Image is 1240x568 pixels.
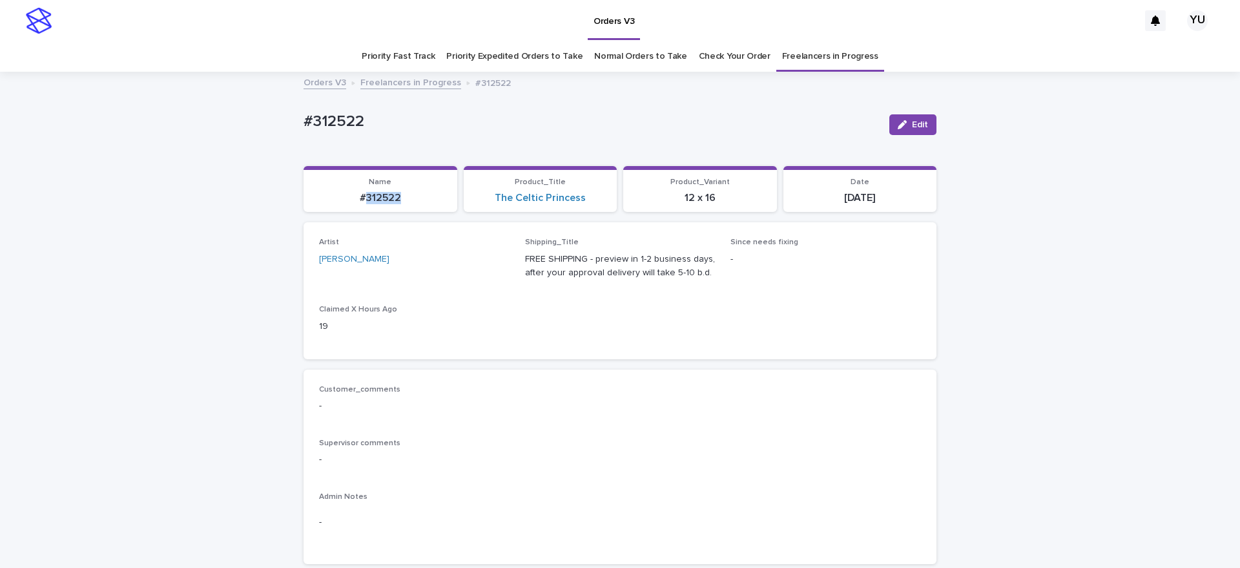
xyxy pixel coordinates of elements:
[594,41,687,72] a: Normal Orders to Take
[26,8,52,34] img: stacker-logo-s-only.png
[525,238,579,246] span: Shipping_Title
[446,41,583,72] a: Priority Expedited Orders to Take
[319,306,397,313] span: Claimed X Hours Ago
[730,253,921,266] p: -
[475,75,511,89] p: #312522
[304,112,879,131] p: #312522
[782,41,878,72] a: Freelancers in Progress
[362,41,435,72] a: Priority Fast Track
[369,178,391,186] span: Name
[631,192,769,204] p: 12 x 16
[304,74,346,89] a: Orders V3
[730,238,798,246] span: Since needs fixing
[319,320,510,333] p: 19
[1187,10,1208,31] div: YU
[319,399,921,413] p: -
[851,178,869,186] span: Date
[912,120,928,129] span: Edit
[670,178,730,186] span: Product_Variant
[889,114,936,135] button: Edit
[495,192,586,204] a: The Celtic Princess
[319,439,400,447] span: Supervisor comments
[311,192,449,204] p: #312522
[319,453,921,467] p: -
[360,74,461,89] a: Freelancers in Progress
[319,516,921,529] p: -
[319,386,400,394] span: Customer_comments
[515,178,566,186] span: Product_Title
[525,253,716,280] p: FREE SHIPPING - preview in 1-2 business days, after your approval delivery will take 5-10 b.d.
[319,493,367,501] span: Admin Notes
[699,41,770,72] a: Check Your Order
[791,192,929,204] p: [DATE]
[319,238,339,246] span: Artist
[319,253,389,266] a: [PERSON_NAME]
